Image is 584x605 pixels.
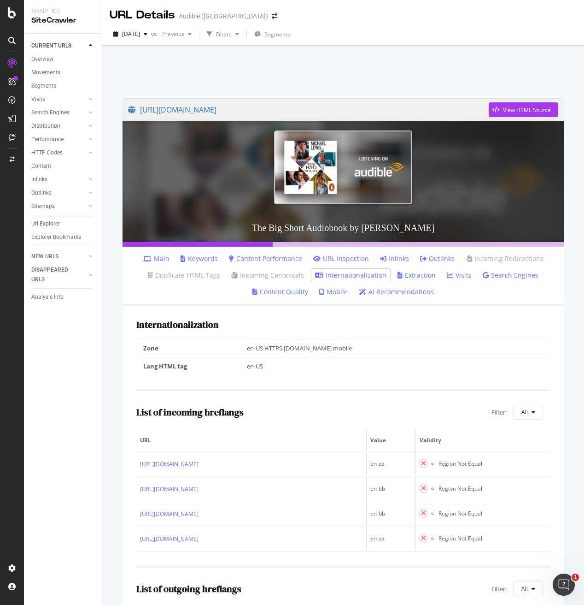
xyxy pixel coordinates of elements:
[128,98,489,121] a: [URL][DOMAIN_NAME]
[158,27,195,42] button: Previous
[140,460,199,469] a: [URL][DOMAIN_NAME]
[31,292,64,302] div: Analysis Info
[179,12,268,21] div: Audible ([GEOGRAPHIC_DATA])
[367,502,416,527] td: en-bb
[272,13,277,19] div: arrow-right-arrow-left
[31,265,86,285] a: DISAPPEARED URLS
[572,574,579,581] span: 1
[31,252,58,261] div: NEW URLS
[231,271,304,280] a: Incoming Canonicals
[31,81,95,91] a: Segments
[359,287,434,297] a: AI Recommendations
[31,175,47,184] div: Inlinks
[251,27,294,42] button: Segments
[438,510,482,518] li: Region Not Equal
[136,339,240,357] td: Zone
[31,219,60,229] div: Url Explorer
[158,30,184,38] span: Previous
[136,407,244,417] h2: List of incoming hreflangs
[438,485,482,493] li: Region Not Equal
[31,232,81,242] div: Explorer Bookmarks
[319,287,348,297] a: Mobile
[31,148,86,158] a: HTTP Codes
[274,130,412,204] img: The Big Short Audiobook by Michael Lewis
[466,254,543,263] a: Incoming Redirections
[31,202,55,211] div: Sitemaps
[31,135,86,144] a: Performance
[31,95,86,104] a: Visits
[521,408,528,416] span: All
[31,202,86,211] a: Sitemaps
[503,106,551,114] div: View HTML Source
[514,405,543,420] button: All
[31,121,86,131] a: Distribution
[140,534,199,544] a: [URL][DOMAIN_NAME]
[240,339,550,357] td: en-US HTTPS [DOMAIN_NAME] mobile
[31,292,95,302] a: Analysis Info
[110,27,151,42] button: [DATE]
[148,271,220,280] a: Duplicate HTML Tags
[367,477,416,502] td: en-bb
[313,254,369,263] a: URL Inspection
[370,436,409,445] span: Value
[521,585,528,593] span: All
[438,534,482,543] li: Region Not Equal
[31,108,70,118] div: Search Engines
[203,27,243,42] button: Filters
[31,161,51,171] div: Content
[31,135,64,144] div: Performance
[367,527,416,552] td: en-za
[110,7,175,23] div: URL Details
[367,452,416,477] td: en-za
[483,271,538,280] a: Search Engines
[31,188,52,198] div: Outlinks
[240,357,550,375] td: en-US
[447,271,472,280] a: Visits
[140,485,199,494] a: [URL][DOMAIN_NAME]
[438,460,482,468] li: Region Not Equal
[136,357,240,375] td: Lang HTML tag
[514,581,543,596] button: All
[31,148,63,158] div: HTTP Codes
[252,287,308,297] a: Content Quality
[31,68,60,77] div: Movements
[397,271,436,280] a: Extraction
[380,254,409,263] a: Inlinks
[31,108,86,118] a: Search Engines
[123,214,564,242] h3: The Big Short Audiobook by [PERSON_NAME]
[122,30,140,38] span: 2025 Aug. 1st
[143,254,169,263] a: Main
[31,15,94,26] div: SiteCrawler
[151,30,158,38] span: vs
[31,175,86,184] a: Inlinks
[140,510,199,519] a: [URL][DOMAIN_NAME]
[315,271,386,280] a: Internationalization
[491,408,507,417] span: Filter:
[31,252,86,261] a: NEW URLS
[31,219,95,229] a: Url Explorer
[31,232,95,242] a: Explorer Bookmarks
[140,436,360,445] span: URL
[31,68,95,77] a: Movements
[181,254,218,263] a: Keywords
[420,436,544,445] span: Validity
[31,7,94,15] div: Analytics
[216,30,232,38] div: Filters
[31,161,95,171] a: Content
[31,54,53,64] div: Overview
[31,121,60,131] div: Distribution
[553,574,575,596] iframe: Intercom live chat
[31,95,45,104] div: Visits
[489,102,558,117] button: View HTML Source
[229,254,302,263] a: Content Performance
[491,585,507,593] span: Filter:
[420,254,455,263] a: Outlinks
[31,188,86,198] a: Outlinks
[31,41,86,51] a: CURRENT URLS
[31,81,56,91] div: Segments
[136,320,219,330] h2: Internationalization
[31,265,78,285] div: DISAPPEARED URLS
[31,41,71,51] div: CURRENT URLS
[136,584,241,594] h2: List of outgoing hreflangs
[264,30,290,38] span: Segments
